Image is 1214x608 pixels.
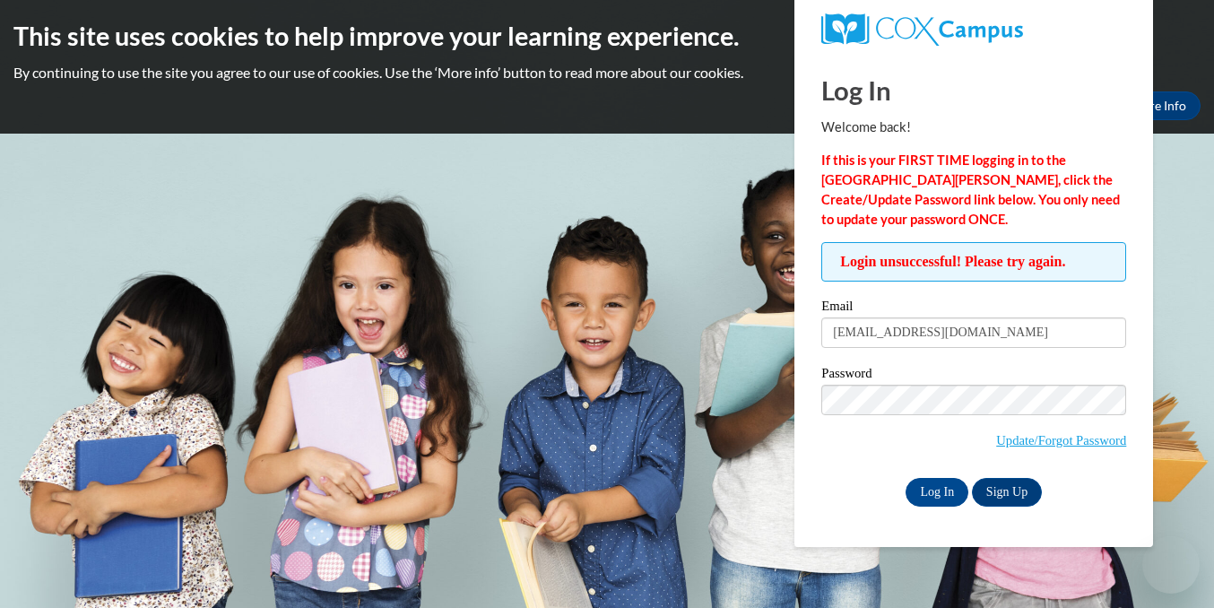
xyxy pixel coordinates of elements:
img: COX Campus [821,13,1022,46]
iframe: Button to launch messaging window [1142,536,1200,594]
span: Login unsuccessful! Please try again. [821,242,1126,282]
a: Sign Up [972,478,1042,507]
a: More Info [1116,91,1201,120]
label: Email [821,300,1126,317]
a: Update/Forgot Password [996,433,1126,447]
label: Password [821,367,1126,385]
h2: This site uses cookies to help improve your learning experience. [13,18,1201,54]
input: Log In [906,478,968,507]
strong: If this is your FIRST TIME logging in to the [GEOGRAPHIC_DATA][PERSON_NAME], click the Create/Upd... [821,152,1120,227]
p: By continuing to use the site you agree to our use of cookies. Use the ‘More info’ button to read... [13,63,1201,83]
h1: Log In [821,72,1126,109]
p: Welcome back! [821,117,1126,137]
a: COX Campus [821,13,1126,46]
